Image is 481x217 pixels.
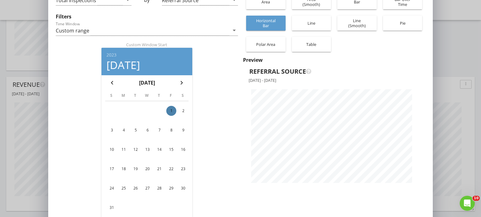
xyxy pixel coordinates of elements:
div: Polar Area [249,37,282,52]
div: [DATE] [106,60,187,70]
button: 17 [107,164,117,174]
button: 4 [119,125,129,135]
button: 23 [178,164,188,174]
button: 11 [119,145,129,155]
button: 1 [166,106,176,116]
div: Pie [386,16,419,31]
button: 2 [178,106,188,116]
span: 10 [473,196,480,201]
button: 27 [142,183,153,193]
th: F [165,90,177,101]
button: 3 [107,125,117,135]
i: chevron_right [178,79,185,86]
th: S [177,90,189,101]
button: 30 [178,183,188,193]
button: 16 [178,145,188,155]
div: Horizontal Bar [249,13,282,33]
th: M [117,90,129,101]
div: 2023 [106,53,187,57]
th: T [129,90,141,101]
th: T [153,90,165,101]
button: 14 [154,145,164,155]
div: Line (Smooth) [340,13,374,33]
button: 9 [178,125,188,135]
button: 10 [107,145,117,155]
button: 20 [142,164,153,174]
button: 19 [131,164,141,174]
button: [DATE] [136,76,157,89]
button: 15 [166,145,176,155]
div: Table [295,37,328,52]
button: 8 [166,125,176,135]
button: 29 [166,183,176,193]
button: 21 [154,164,164,174]
button: 22 [166,164,176,174]
button: 26 [131,183,141,193]
label: Custom Window Start [56,42,238,48]
div: Filters [56,13,238,20]
i: chevron_left [108,79,116,86]
button: 12 [131,145,141,155]
button: 25 [119,183,129,193]
div: Preview [243,56,425,64]
button: 28 [154,183,164,193]
button: 24 [107,183,117,193]
button: 18 [119,164,129,174]
button: 7 [154,125,164,135]
div: Referral Source [249,67,408,76]
div: Custom range [56,28,89,33]
button: 13 [142,145,153,155]
th: S [105,90,117,101]
button: 5 [131,125,141,135]
button: 31 [107,203,117,213]
button: 6 [142,125,153,135]
i: arrow_drop_down [230,27,238,34]
th: W [141,90,153,101]
iframe: Intercom live chat [460,196,475,211]
div: Line [295,16,328,31]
